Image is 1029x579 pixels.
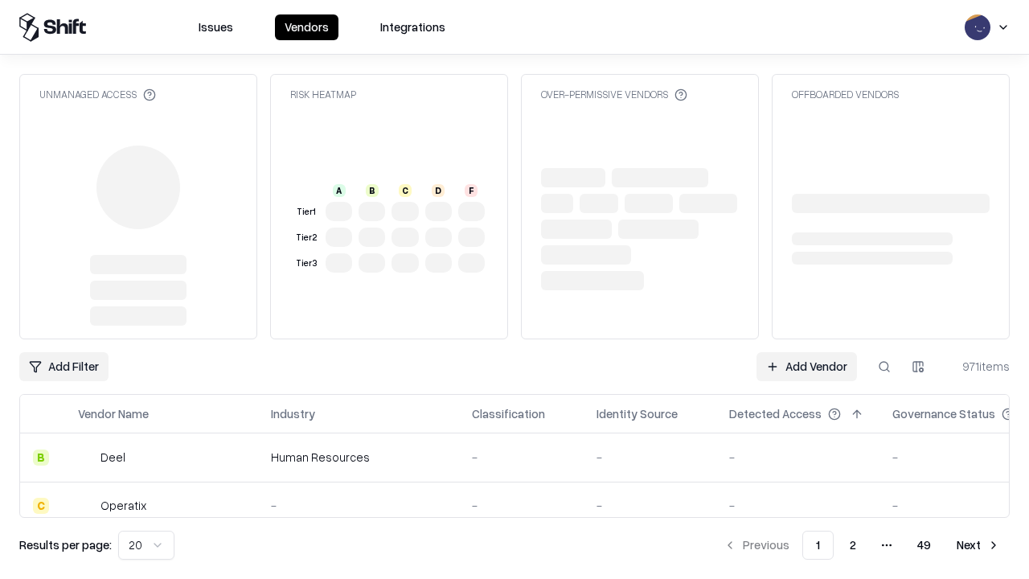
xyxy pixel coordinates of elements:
div: Industry [271,405,315,422]
div: C [399,184,412,197]
div: - [596,449,703,466]
div: - [596,497,703,514]
div: Classification [472,405,545,422]
button: Integrations [371,14,455,40]
button: Next [947,531,1010,560]
div: Operatix [100,497,146,514]
div: Tier 3 [293,257,319,270]
div: Over-Permissive Vendors [541,88,687,101]
button: 2 [837,531,869,560]
div: Detected Access [729,405,822,422]
div: D [432,184,445,197]
button: 1 [802,531,834,560]
div: - [271,497,446,514]
div: 971 items [945,358,1010,375]
div: - [729,449,867,466]
div: Risk Heatmap [290,88,356,101]
div: Offboarded Vendors [792,88,899,101]
div: Unmanaged Access [39,88,156,101]
img: Deel [78,450,94,466]
div: A [333,184,346,197]
div: B [366,184,379,197]
div: Identity Source [596,405,678,422]
button: Add Filter [19,352,109,381]
button: Issues [189,14,243,40]
div: Tier 1 [293,205,319,219]
p: Results per page: [19,536,112,553]
div: Vendor Name [78,405,149,422]
div: Deel [100,449,125,466]
div: - [472,497,571,514]
div: Governance Status [892,405,995,422]
div: C [33,498,49,514]
button: 49 [904,531,944,560]
div: Tier 2 [293,231,319,244]
div: F [465,184,478,197]
div: B [33,450,49,466]
div: Human Resources [271,449,446,466]
div: - [729,497,867,514]
a: Add Vendor [756,352,857,381]
nav: pagination [714,531,1010,560]
div: - [472,449,571,466]
button: Vendors [275,14,338,40]
img: Operatix [78,498,94,514]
